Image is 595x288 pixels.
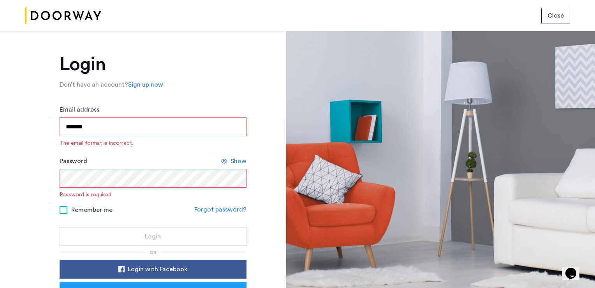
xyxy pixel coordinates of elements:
[71,205,113,215] span: Remember me
[60,139,246,147] span: The email format is incorrect.
[60,55,246,74] h1: Login
[541,8,570,23] button: button
[60,156,87,166] label: Password
[231,156,246,166] span: Show
[547,11,564,20] span: Close
[128,80,163,89] a: Sign up now
[562,257,587,280] iframe: chat widget
[25,1,101,30] img: logo
[60,191,111,199] div: Password is required
[194,205,246,214] a: Forgot password?
[150,250,157,255] span: or
[60,260,246,279] button: button
[145,232,161,241] span: Login
[60,82,128,88] span: Don’t have an account?
[60,227,246,246] button: button
[128,265,187,274] span: Login with Facebook
[60,105,99,114] label: Email address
